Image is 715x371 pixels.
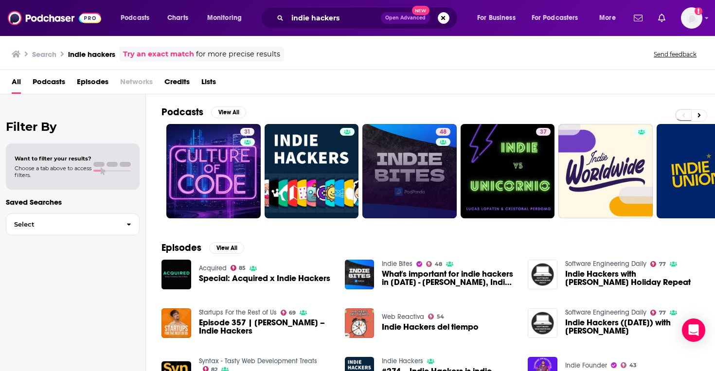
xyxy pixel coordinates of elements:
[281,310,296,316] a: 69
[532,11,578,25] span: For Podcasters
[209,242,244,254] button: View All
[621,362,637,368] a: 43
[630,10,646,26] a: Show notifications dropdown
[161,308,191,338] img: Episode 357 | Courtland Allen – Indie Hackers
[199,357,317,365] a: Syntax - Tasty Web Development Treats
[68,50,115,59] h3: indie hackers
[565,318,699,335] span: Indie Hackers ([DATE]) with [PERSON_NAME]
[161,106,203,118] h2: Podcasts
[199,264,227,272] a: Acquired
[659,262,666,266] span: 77
[528,260,557,289] img: Indie Hackers with Courtland Allen Holiday Repeat
[6,120,140,134] h2: Filter By
[565,318,699,335] a: Indie Hackers (3 Years Later) with Courtland Allen
[565,270,699,286] a: Indie Hackers with Courtland Allen Holiday Repeat
[654,10,669,26] a: Show notifications dropdown
[161,260,191,289] img: Special: Acquired x Indie Hackers
[201,74,216,94] a: Lists
[650,261,666,267] a: 77
[8,9,101,27] img: Podchaser - Follow, Share and Rate Podcasts
[651,50,699,58] button: Send feedback
[6,197,140,207] p: Saved Searches
[12,74,21,94] span: All
[231,265,246,271] a: 85
[164,74,190,94] a: Credits
[681,7,702,29] button: Show profile menu
[199,308,277,317] a: Startups For the Rest of Us
[428,314,444,319] a: 54
[382,260,412,268] a: Indie Bites
[196,49,280,60] span: for more precise results
[362,124,457,218] a: 48
[15,165,91,178] span: Choose a tab above to access filters.
[199,318,333,335] span: Episode 357 | [PERSON_NAME] – Indie Hackers
[536,128,551,136] a: 37
[240,128,254,136] a: 31
[32,50,56,59] h3: Search
[461,124,555,218] a: 37
[659,311,666,315] span: 77
[161,242,201,254] h2: Episodes
[199,318,333,335] a: Episode 357 | Courtland Allen – Indie Hackers
[161,106,246,118] a: PodcastsView All
[15,155,91,162] span: Want to filter your results?
[565,308,646,317] a: Software Engineering Daily
[440,127,447,137] span: 48
[6,213,140,235] button: Select
[437,315,444,319] span: 54
[382,270,516,286] span: What's important for indie hackers in [DATE] - [PERSON_NAME], Indie Hackers
[540,127,547,137] span: 37
[121,11,149,25] span: Podcasts
[525,10,592,26] button: open menu
[382,313,424,321] a: Web Reactiva
[681,7,702,29] span: Logged in as KTMSseat4
[435,262,442,266] span: 48
[270,7,467,29] div: Search podcasts, credits, & more...
[289,311,296,315] span: 69
[239,266,246,270] span: 85
[412,6,429,15] span: New
[6,221,119,228] span: Select
[244,127,250,137] span: 31
[470,10,528,26] button: open menu
[77,74,108,94] a: Episodes
[382,357,423,365] a: Indie Hackers
[682,318,705,342] div: Open Intercom Messenger
[382,323,479,331] span: Indie Hackers del tiempo
[211,106,246,118] button: View All
[385,16,426,20] span: Open Advanced
[599,11,616,25] span: More
[167,11,188,25] span: Charts
[565,361,607,370] a: Indie Founder
[345,260,375,289] a: What's important for indie hackers in 2020 - Courtland Allen, Indie Hackers
[207,11,242,25] span: Monitoring
[565,270,699,286] span: Indie Hackers with [PERSON_NAME] Holiday Repeat
[695,7,702,15] svg: Add a profile image
[199,274,330,283] span: Special: Acquired x Indie Hackers
[565,260,646,268] a: Software Engineering Daily
[436,128,450,136] a: 48
[287,10,381,26] input: Search podcasts, credits, & more...
[650,310,666,316] a: 77
[161,242,244,254] a: EpisodesView All
[681,7,702,29] img: User Profile
[114,10,162,26] button: open menu
[528,308,557,338] img: Indie Hackers (3 Years Later) with Courtland Allen
[33,74,65,94] a: Podcasts
[592,10,628,26] button: open menu
[123,49,194,60] a: Try an exact match
[477,11,516,25] span: For Business
[345,308,375,338] img: Indie Hackers del tiempo
[426,261,442,267] a: 48
[381,12,430,24] button: Open AdvancedNew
